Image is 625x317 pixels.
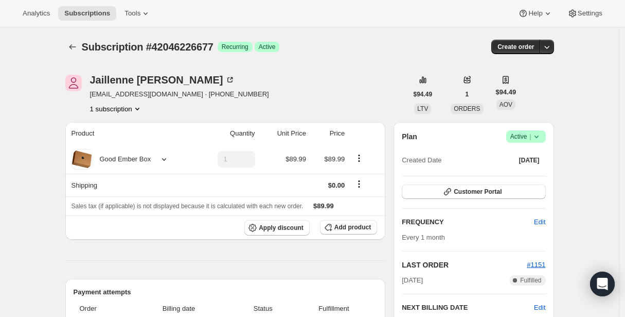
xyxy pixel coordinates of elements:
[520,276,541,285] span: Fulfilled
[414,90,433,98] span: $94.49
[497,43,534,51] span: Create order
[297,304,371,314] span: Fulfillment
[259,224,303,232] span: Apply discount
[74,287,378,297] h2: Payment attempts
[578,9,602,18] span: Settings
[529,132,531,141] span: |
[454,105,480,112] span: ORDERS
[513,153,546,168] button: [DATE]
[496,87,516,97] span: $94.49
[466,90,469,98] span: 1
[512,6,559,21] button: Help
[65,75,82,91] span: Jaillenne Paley
[65,122,194,145] th: Product
[194,122,258,145] th: Quantity
[285,155,306,163] span: $89.99
[64,9,110,18] span: Subscriptions
[118,6,157,21] button: Tools
[320,220,377,235] button: Add product
[325,155,345,163] span: $89.99
[222,43,248,51] span: Recurring
[23,9,50,18] span: Analytics
[402,303,534,313] h2: NEXT BILLING DATE
[590,272,615,296] div: Open Intercom Messenger
[124,9,140,18] span: Tools
[72,149,92,170] img: product img
[259,43,276,51] span: Active
[128,304,229,314] span: Billing date
[402,260,527,270] h2: LAST ORDER
[402,275,423,286] span: [DATE]
[402,217,534,227] h2: FREQUENCY
[236,304,291,314] span: Status
[334,223,371,231] span: Add product
[351,178,367,190] button: Shipping actions
[454,188,502,196] span: Customer Portal
[72,203,303,210] span: Sales tax (if applicable) is not displayed because it is calculated with each new order.
[459,87,475,102] button: 1
[402,155,441,165] span: Created Date
[351,153,367,164] button: Product actions
[313,202,334,210] span: $89.99
[499,101,512,108] span: AOV
[58,6,116,21] button: Subscriptions
[528,9,542,18] span: Help
[534,217,545,227] span: Edit
[528,214,551,230] button: Edit
[92,154,151,164] div: Good Ember Box
[328,181,345,189] span: $0.00
[402,131,417,142] h2: Plan
[534,303,545,313] button: Edit
[244,220,310,236] button: Apply discount
[491,40,540,54] button: Create order
[258,122,309,145] th: Unit Price
[65,40,80,54] button: Subscriptions
[402,185,545,199] button: Customer Portal
[90,89,269,99] span: [EMAIL_ADDRESS][DOMAIN_NAME] · [PHONE_NUMBER]
[510,131,542,142] span: Active
[65,174,194,196] th: Shipping
[90,75,236,85] div: Jaillenne [PERSON_NAME]
[402,233,445,241] span: Every 1 month
[82,41,213,53] span: Subscription #42046226677
[519,156,540,164] span: [DATE]
[407,87,439,102] button: $94.49
[561,6,609,21] button: Settings
[90,104,142,114] button: Product actions
[527,260,545,270] button: #1151
[309,122,348,145] th: Price
[16,6,56,21] button: Analytics
[527,261,545,269] a: #1151
[417,105,428,112] span: LTV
